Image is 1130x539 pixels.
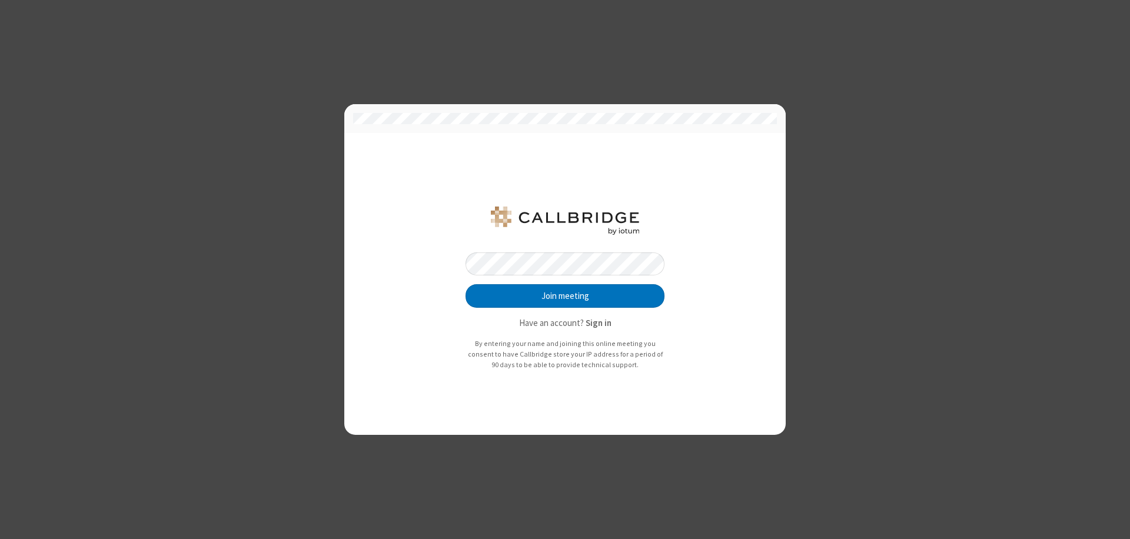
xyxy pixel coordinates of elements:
img: QA Selenium DO NOT DELETE OR CHANGE [488,207,642,235]
p: By entering your name and joining this online meeting you consent to have Callbridge store your I... [466,338,664,370]
p: Have an account? [466,317,664,330]
button: Sign in [586,317,611,330]
button: Join meeting [466,284,664,308]
strong: Sign in [586,317,611,328]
